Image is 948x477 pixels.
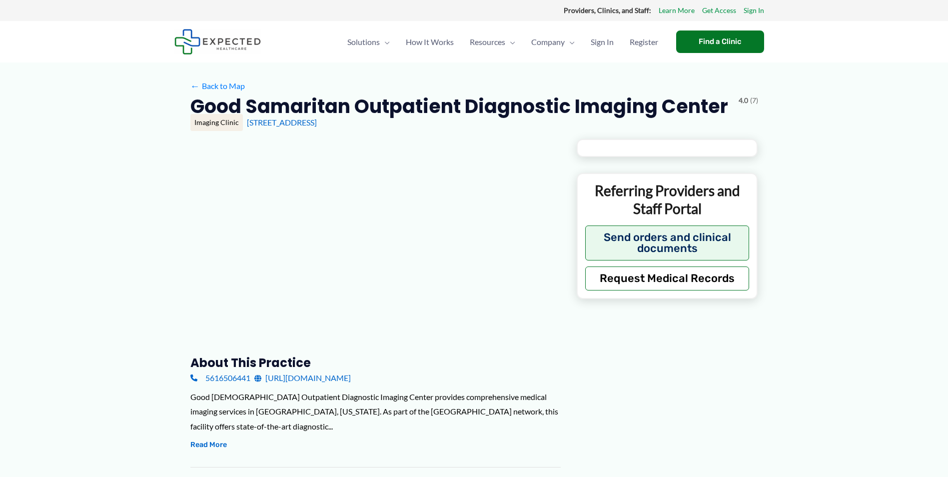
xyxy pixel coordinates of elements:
[531,24,565,59] span: Company
[380,24,390,59] span: Menu Toggle
[630,24,658,59] span: Register
[702,4,736,17] a: Get Access
[247,117,317,127] a: [STREET_ADDRESS]
[398,24,462,59] a: How It Works
[564,6,651,14] strong: Providers, Clinics, and Staff:
[585,225,750,260] button: Send orders and clinical documents
[462,24,523,59] a: ResourcesMenu Toggle
[750,94,758,107] span: (7)
[406,24,454,59] span: How It Works
[190,81,200,90] span: ←
[347,24,380,59] span: Solutions
[622,24,666,59] a: Register
[339,24,666,59] nav: Primary Site Navigation
[190,439,227,451] button: Read More
[505,24,515,59] span: Menu Toggle
[190,78,245,93] a: ←Back to Map
[470,24,505,59] span: Resources
[190,94,728,118] h2: Good Samaritan Outpatient Diagnostic Imaging Center
[583,24,622,59] a: Sign In
[174,29,261,54] img: Expected Healthcare Logo - side, dark font, small
[659,4,695,17] a: Learn More
[585,181,750,218] p: Referring Providers and Staff Portal
[591,24,614,59] span: Sign In
[190,114,243,131] div: Imaging Clinic
[676,30,764,53] a: Find a Clinic
[565,24,575,59] span: Menu Toggle
[585,266,750,290] button: Request Medical Records
[190,355,561,370] h3: About this practice
[339,24,398,59] a: SolutionsMenu Toggle
[739,94,748,107] span: 4.0
[190,370,250,385] a: 5616506441
[254,370,351,385] a: [URL][DOMAIN_NAME]
[523,24,583,59] a: CompanyMenu Toggle
[190,389,561,434] div: Good [DEMOGRAPHIC_DATA] Outpatient Diagnostic Imaging Center provides comprehensive medical imagi...
[744,4,764,17] a: Sign In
